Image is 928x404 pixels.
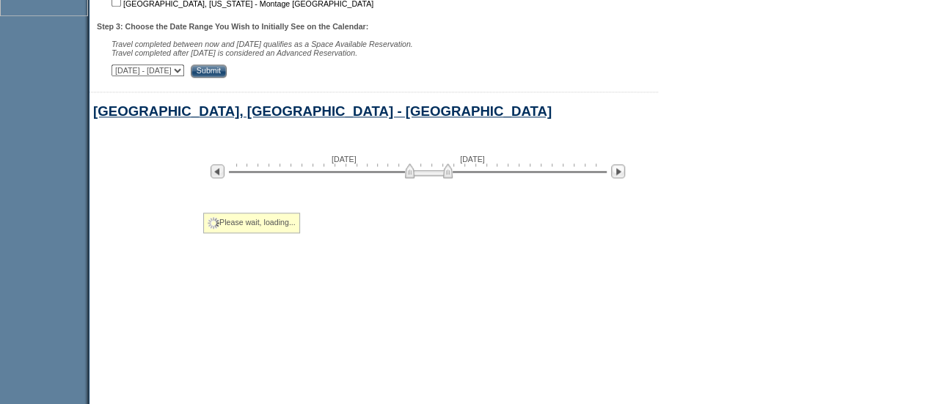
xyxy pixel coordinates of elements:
nobr: Travel completed after [DATE] is considered an Advanced Reservation. [112,48,357,57]
b: Step 3: Choose the Date Range You Wish to Initially See on the Calendar: [97,22,368,31]
a: [GEOGRAPHIC_DATA], [GEOGRAPHIC_DATA] - [GEOGRAPHIC_DATA] [93,103,552,119]
input: Submit [191,65,227,78]
span: Travel completed between now and [DATE] qualifies as a Space Available Reservation. [112,40,413,48]
div: Please wait, loading... [203,213,300,233]
span: [DATE] [332,155,357,164]
img: Previous [211,164,224,178]
img: spinner2.gif [208,217,219,229]
span: [DATE] [460,155,485,164]
img: Next [611,164,625,178]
